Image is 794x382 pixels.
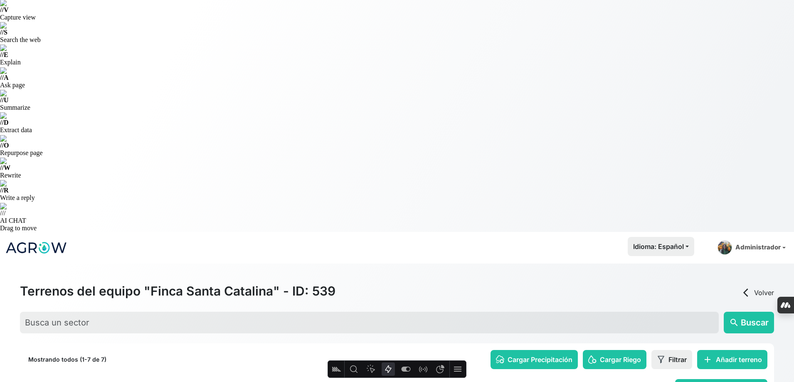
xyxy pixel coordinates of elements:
button: Cargar Precipitación [491,350,578,369]
img: admin-picture [718,240,732,255]
img: rain-config [496,355,504,364]
img: filter [657,355,665,364]
span: search [729,318,739,328]
img: Logo [5,237,67,258]
p: Mostrando todos (1-7 de 7) [28,355,106,364]
span: Buscar [741,316,769,329]
a: arrow_back_iosVolver [741,288,774,298]
span: add [703,355,713,365]
button: Cargar Riego [583,350,646,369]
button: Filtrar [651,350,692,369]
h2: Terrenos del equipo "Finca Santa Catalina" - ID: 539 [20,283,335,298]
input: Busca un sector [20,312,719,333]
img: irrigation-config [588,355,597,364]
button: searchBuscar [724,312,774,333]
span: Cargar Riego [600,355,641,365]
a: Administrador [714,237,789,258]
span: arrow_back_ios [741,288,751,298]
button: Idioma: Español [628,237,694,256]
button: addAñadir terreno [697,350,767,369]
span: Cargar Precipitación [508,355,572,365]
